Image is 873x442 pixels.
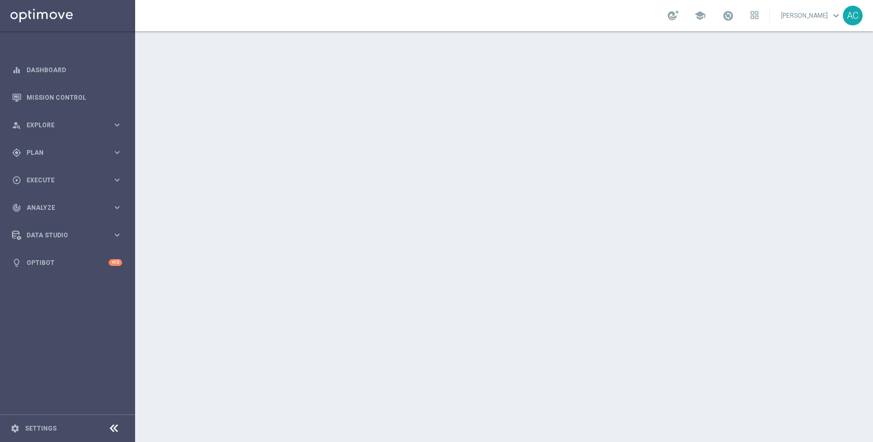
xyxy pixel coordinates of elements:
button: person_search Explore keyboard_arrow_right [11,121,123,129]
a: Settings [25,425,57,432]
div: +10 [109,259,122,266]
i: keyboard_arrow_right [112,120,122,130]
a: Mission Control [27,84,122,111]
i: keyboard_arrow_right [112,203,122,212]
button: equalizer Dashboard [11,66,123,74]
div: Analyze [12,203,112,212]
button: Mission Control [11,93,123,102]
i: settings [10,424,20,433]
div: Execute [12,176,112,185]
span: Analyze [27,205,112,211]
span: Explore [27,122,112,128]
span: Execute [27,177,112,183]
div: Data Studio [12,231,112,240]
i: keyboard_arrow_right [112,148,122,157]
div: Optibot [12,249,122,276]
a: [PERSON_NAME]keyboard_arrow_down [780,8,843,23]
button: play_circle_outline Execute keyboard_arrow_right [11,176,123,184]
button: lightbulb Optibot +10 [11,259,123,267]
button: gps_fixed Plan keyboard_arrow_right [11,149,123,157]
a: Dashboard [27,56,122,84]
button: track_changes Analyze keyboard_arrow_right [11,204,123,212]
button: Data Studio keyboard_arrow_right [11,231,123,239]
div: Mission Control [12,84,122,111]
i: equalizer [12,65,21,75]
div: Explore [12,120,112,130]
span: Plan [27,150,112,156]
i: play_circle_outline [12,176,21,185]
i: lightbulb [12,258,21,267]
span: keyboard_arrow_down [830,10,842,21]
span: Data Studio [27,232,112,238]
i: keyboard_arrow_right [112,175,122,185]
i: track_changes [12,203,21,212]
i: gps_fixed [12,148,21,157]
i: person_search [12,120,21,130]
a: Optibot [27,249,109,276]
div: Plan [12,148,112,157]
span: school [694,10,706,21]
i: keyboard_arrow_right [112,230,122,240]
div: AC [843,6,863,25]
div: Dashboard [12,56,122,84]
